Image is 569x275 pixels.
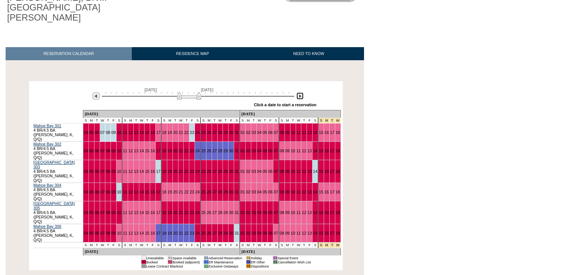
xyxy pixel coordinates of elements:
[234,149,239,153] a: 31
[190,231,194,235] a: 23
[313,190,317,194] a: 14
[156,149,161,153] a: 17
[240,110,341,118] td: [DATE]
[123,210,127,215] a: 11
[111,130,116,135] a: 09
[240,169,245,174] a: 01
[257,231,262,235] a: 04
[89,231,94,235] a: 05
[168,149,172,153] a: 19
[296,169,301,174] a: 11
[128,130,133,135] a: 12
[234,231,239,235] a: 31
[145,210,149,215] a: 15
[34,123,62,128] a: Mahoe Bay 301
[190,190,194,194] a: 23
[246,149,251,153] a: 02
[291,210,295,215] a: 10
[302,190,306,194] a: 12
[246,130,251,135] a: 02
[201,169,206,174] a: 25
[179,169,183,174] a: 21
[274,231,278,235] a: 07
[207,169,211,174] a: 26
[330,190,335,194] a: 17
[95,231,99,235] a: 06
[330,231,335,235] a: 17
[302,210,306,215] a: 12
[168,169,172,174] a: 19
[307,130,312,135] a: 13
[123,130,127,135] a: 11
[201,231,206,235] a: 25
[218,190,223,194] a: 28
[280,169,284,174] a: 08
[168,210,172,215] a: 19
[246,210,251,215] a: 02
[95,130,99,135] a: 06
[336,210,340,215] a: 18
[229,149,233,153] a: 30
[128,190,133,194] a: 12
[83,110,240,118] td: [DATE]
[162,169,167,174] a: 18
[307,210,312,215] a: 13
[184,130,189,135] a: 22
[100,130,105,135] a: 07
[229,169,233,174] a: 30
[252,210,256,215] a: 03
[285,149,290,153] a: 09
[145,190,149,194] a: 15
[291,149,295,153] a: 10
[93,92,100,100] img: Previous
[240,149,245,153] a: 01
[257,169,262,174] a: 04
[336,231,340,235] a: 18
[253,47,364,60] a: NEED TO KNOW
[89,130,94,135] a: 05
[184,169,189,174] a: 22
[111,190,116,194] a: 09
[179,190,183,194] a: 21
[234,210,239,215] a: 31
[268,130,273,135] a: 06
[307,169,312,174] a: 13
[106,231,110,235] a: 08
[296,210,301,215] a: 11
[144,88,157,92] span: [DATE]
[240,130,245,135] a: 01
[195,149,200,153] a: 24
[262,149,267,153] a: 05
[246,231,251,235] a: 02
[234,169,239,174] a: 31
[240,210,245,215] a: 01
[89,149,94,153] a: 05
[319,169,323,174] a: 15
[207,210,211,215] a: 26
[212,169,217,174] a: 27
[111,118,116,123] td: F
[324,231,329,235] a: 16
[195,190,200,194] a: 24
[313,130,317,135] a: 14
[296,190,301,194] a: 11
[291,130,295,135] a: 10
[123,169,127,174] a: 11
[280,130,284,135] a: 08
[100,169,105,174] a: 07
[274,210,278,215] a: 07
[212,130,217,135] a: 27
[95,149,99,153] a: 06
[184,149,189,153] a: 22
[268,210,273,215] a: 06
[257,149,262,153] a: 04
[111,231,116,235] a: 09
[94,118,100,123] td: T
[100,149,105,153] a: 07
[302,149,306,153] a: 12
[302,169,306,174] a: 12
[223,149,228,153] a: 29
[106,210,110,215] a: 08
[134,169,139,174] a: 13
[123,149,127,153] a: 11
